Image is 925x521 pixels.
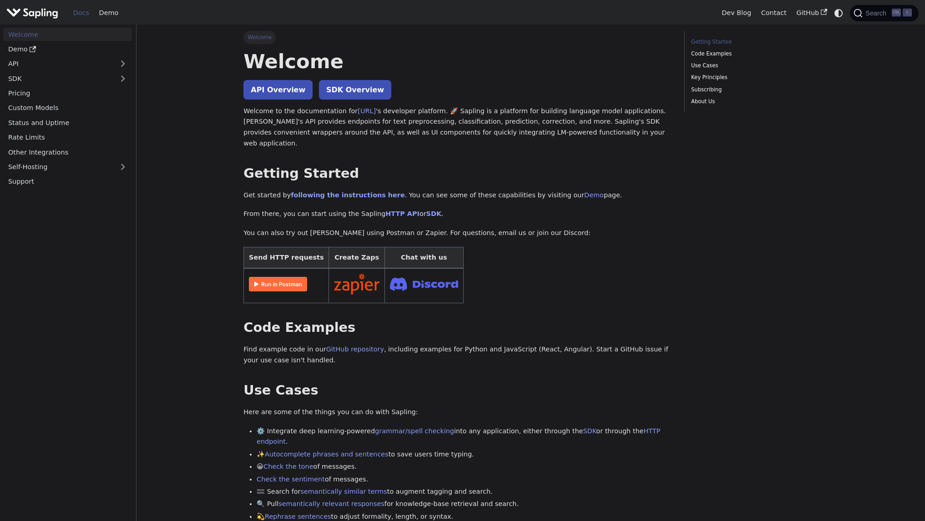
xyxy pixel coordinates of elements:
[384,247,463,268] th: Chat with us
[243,190,671,201] p: Get started by . You can see some of these capabilities by visiting our page.
[863,10,892,17] span: Search
[243,49,671,74] h1: Welcome
[243,209,671,220] p: From there, you can start using the Sapling or .
[691,61,814,70] a: Use Cases
[265,513,331,520] a: Rephrase sentences
[3,87,132,100] a: Pricing
[390,275,458,293] img: Join Discord
[278,500,384,507] a: semantically relevant responses
[3,175,132,188] a: Support
[243,382,671,399] h2: Use Cases
[756,6,792,20] a: Contact
[243,80,313,100] a: API Overview
[3,145,132,159] a: Other Integrations
[717,6,756,20] a: Dev Blog
[243,31,276,44] span: Welcome
[3,116,132,129] a: Status and Uptime
[257,499,671,510] li: 🔍 Pull for knowledge-base retrieval and search.
[263,463,313,470] a: Check the tone
[358,107,376,115] a: [URL]
[114,57,132,70] button: Expand sidebar category 'API'
[319,80,391,100] a: SDK Overview
[385,210,420,217] a: HTTP API
[3,101,132,115] a: Custom Models
[3,131,132,144] a: Rate Limits
[3,160,132,174] a: Self-Hosting
[257,474,671,485] li: of messages.
[583,427,596,435] a: SDK
[3,28,132,41] a: Welcome
[334,274,379,295] img: Connect in Zapier
[832,6,845,20] button: Switch between dark and light mode (currently system mode)
[94,6,123,20] a: Demo
[249,277,307,291] img: Run in Postman
[300,488,387,495] a: semantically similar terms
[691,85,814,94] a: Subscribing
[243,228,671,239] p: You can also try out [PERSON_NAME] using Postman or Zapier. For questions, email us or join our D...
[329,247,385,268] th: Create Zaps
[691,73,814,82] a: Key Principles
[68,6,94,20] a: Docs
[243,165,671,182] h2: Getting Started
[3,57,114,70] a: API
[257,449,671,460] li: ✨ to save users time typing.
[243,320,671,336] h2: Code Examples
[426,210,441,217] a: SDK
[691,50,814,58] a: Code Examples
[291,191,404,199] a: following the instructions here
[257,426,671,448] li: ⚙️ Integrate deep learning-powered into any application, either through the or through the .
[375,427,454,435] a: grammar/spell checking
[114,72,132,85] button: Expand sidebar category 'SDK'
[243,344,671,366] p: Find example code in our , including examples for Python and JavaScript (React, Angular). Start a...
[691,97,814,106] a: About Us
[265,451,389,458] a: Autocomplete phrases and sentences
[6,6,58,20] img: Sapling.ai
[243,407,671,418] p: Here are some of the things you can do with Sapling:
[257,461,671,472] li: 😀 of messages.
[244,247,329,268] th: Send HTTP requests
[791,6,832,20] a: GitHub
[243,31,671,44] nav: Breadcrumbs
[326,346,384,353] a: GitHub repository
[257,476,325,483] a: Check the sentiment
[691,38,814,46] a: Getting Started
[6,6,61,20] a: Sapling.ai
[3,43,132,56] a: Demo
[903,9,912,17] kbd: K
[584,191,604,199] a: Demo
[243,106,671,149] p: Welcome to the documentation for 's developer platform. 🚀 Sapling is a platform for building lang...
[850,5,918,21] button: Search (Ctrl+K)
[3,72,114,85] a: SDK
[257,486,671,497] li: 🟰 Search for to augment tagging and search.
